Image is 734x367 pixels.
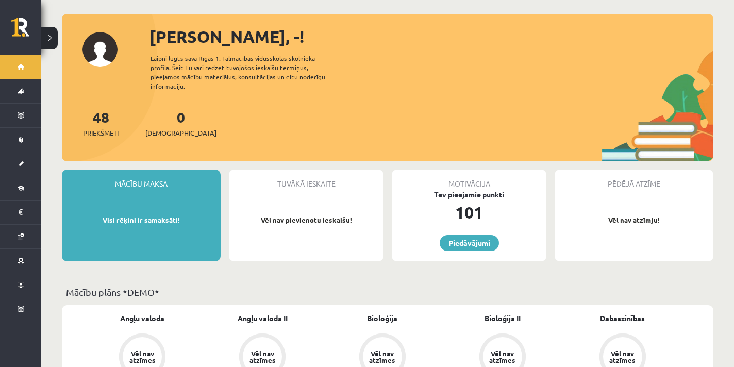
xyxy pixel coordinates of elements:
[600,313,645,324] a: Dabaszinības
[392,189,546,200] div: Tev pieejamie punkti
[248,350,277,363] div: Vēl nav atzīmes
[555,170,713,189] div: Pēdējā atzīme
[608,350,637,363] div: Vēl nav atzīmes
[234,215,378,225] p: Vēl nav pievienotu ieskaišu!
[440,235,499,251] a: Piedāvājumi
[120,313,164,324] a: Angļu valoda
[392,170,546,189] div: Motivācija
[145,108,216,138] a: 0[DEMOGRAPHIC_DATA]
[128,350,157,363] div: Vēl nav atzīmes
[560,215,708,225] p: Vēl nav atzīmju!
[229,170,383,189] div: Tuvākā ieskaite
[11,18,41,44] a: Rīgas 1. Tālmācības vidusskola
[367,313,397,324] a: Bioloģija
[151,54,343,91] div: Laipni lūgts savā Rīgas 1. Tālmācības vidusskolas skolnieka profilā. Šeit Tu vari redzēt tuvojošo...
[392,200,546,225] div: 101
[62,170,221,189] div: Mācību maksa
[488,350,517,363] div: Vēl nav atzīmes
[238,313,288,324] a: Angļu valoda II
[145,128,216,138] span: [DEMOGRAPHIC_DATA]
[368,350,397,363] div: Vēl nav atzīmes
[67,215,215,225] p: Visi rēķini ir samaksāti!
[149,24,713,49] div: [PERSON_NAME], -!
[83,128,119,138] span: Priekšmeti
[66,285,709,299] p: Mācību plāns *DEMO*
[485,313,521,324] a: Bioloģija II
[83,108,119,138] a: 48Priekšmeti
